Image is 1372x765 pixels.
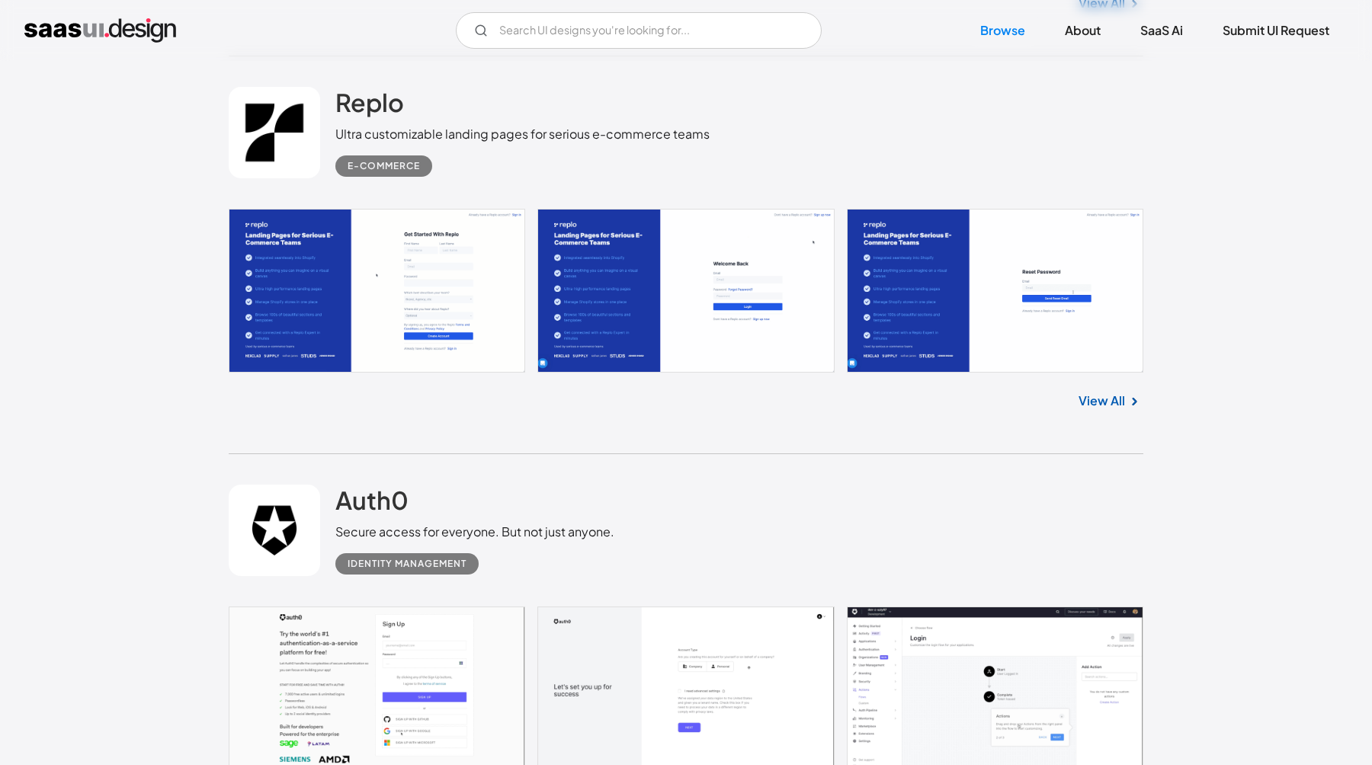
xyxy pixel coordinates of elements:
a: SaaS Ai [1122,14,1201,47]
a: home [24,18,176,43]
a: View All [1079,392,1125,410]
a: Auth0 [335,485,409,523]
h2: Replo [335,87,404,117]
h2: Auth0 [335,485,409,515]
div: Identity Management [348,555,466,573]
a: About [1047,14,1119,47]
input: Search UI designs you're looking for... [456,12,822,49]
div: E-commerce [348,157,420,175]
div: Ultra customizable landing pages for serious e-commerce teams [335,125,710,143]
div: Secure access for everyone. But not just anyone. [335,523,614,541]
a: Replo [335,87,404,125]
a: Submit UI Request [1204,14,1348,47]
a: Browse [962,14,1043,47]
form: Email Form [456,12,822,49]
